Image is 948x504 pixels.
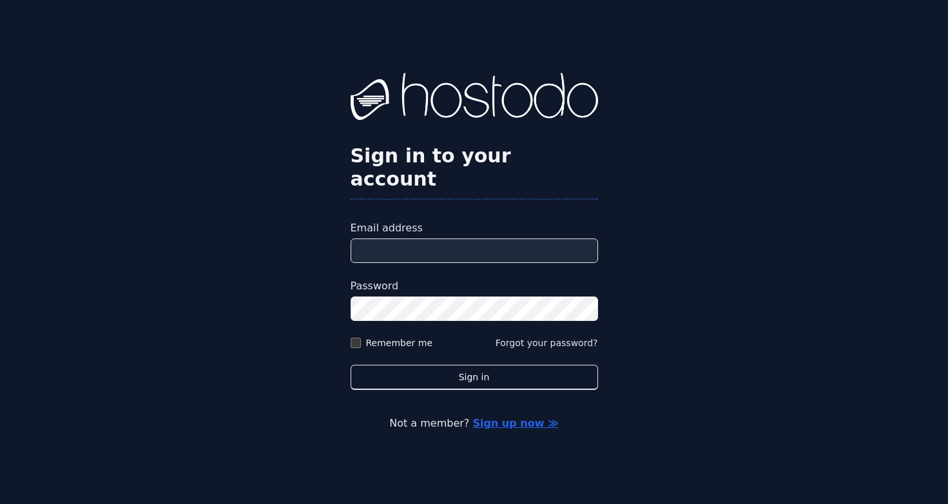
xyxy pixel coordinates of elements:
button: Sign in [351,365,598,390]
h2: Sign in to your account [351,144,598,191]
button: Forgot your password? [496,336,598,349]
label: Email address [351,220,598,236]
a: Sign up now ≫ [472,417,558,429]
img: Hostodo [351,73,598,124]
p: Not a member? [62,416,886,431]
label: Password [351,278,598,294]
label: Remember me [366,336,433,349]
